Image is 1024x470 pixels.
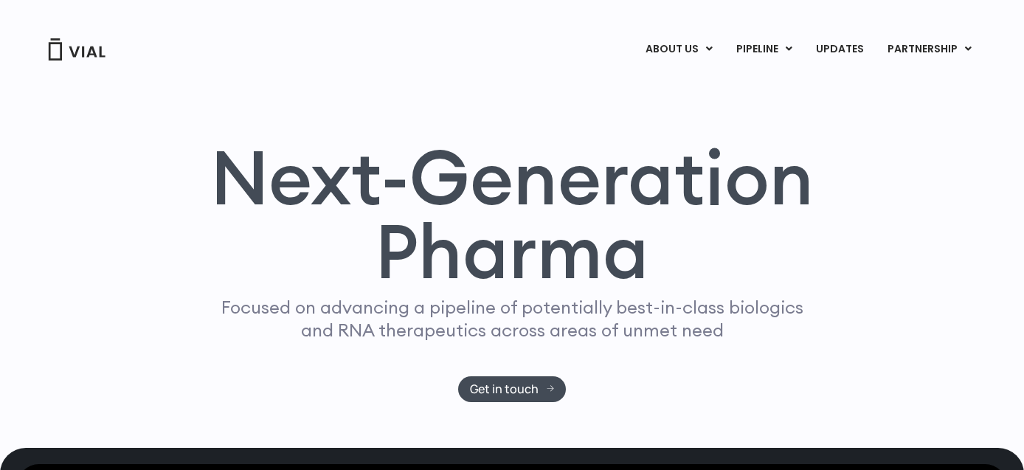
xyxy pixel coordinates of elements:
[724,37,803,62] a: PIPELINEMenu Toggle
[634,37,724,62] a: ABOUT USMenu Toggle
[193,140,831,289] h1: Next-Generation Pharma
[458,376,567,402] a: Get in touch
[804,37,875,62] a: UPDATES
[470,384,539,395] span: Get in touch
[215,296,809,342] p: Focused on advancing a pipeline of potentially best-in-class biologics and RNA therapeutics acros...
[876,37,983,62] a: PARTNERSHIPMenu Toggle
[47,38,106,61] img: Vial Logo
